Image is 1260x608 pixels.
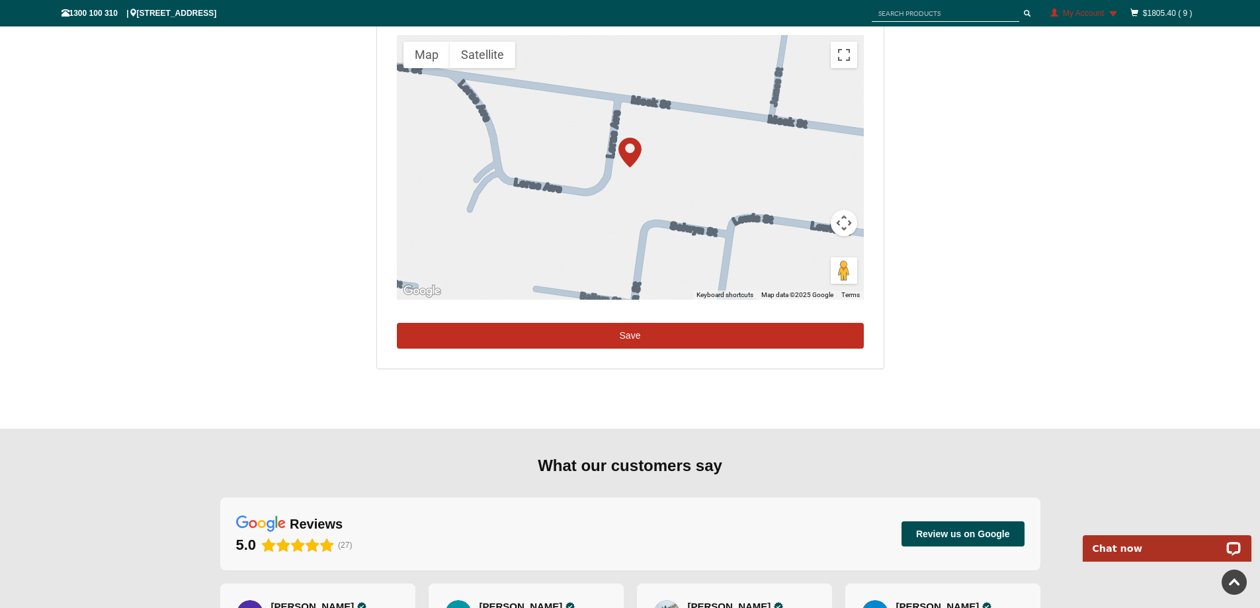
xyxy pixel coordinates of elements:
button: Save [397,323,864,349]
button: Drag Pegman onto the map to open Street View [831,257,857,284]
div: 5.0 [236,536,257,554]
span: (27) [338,541,352,550]
img: Google [400,282,444,300]
span: Map data ©2025 Google [761,291,833,298]
a: Open this area in Google Maps (opens a new window) [400,282,444,300]
span: 1300 100 310 | [STREET_ADDRESS] [62,9,217,18]
button: Review us on Google [902,521,1025,546]
a: Terms (opens in new tab) [841,291,860,298]
button: Map camera controls [831,210,857,236]
button: Keyboard shortcuts [696,290,753,300]
div: reviews [290,515,343,533]
div: 18 Lorac Avenue, BRIGHTON VIC 3186 [618,138,642,167]
span: My Account [1063,9,1104,18]
button: Show street map [403,42,450,68]
button: Show satellite imagery [450,42,515,68]
a: $1805.40 ( 9 ) [1143,9,1193,18]
button: Toggle fullscreen view [831,42,857,68]
div: What our customers say [220,455,1040,476]
iframe: LiveChat chat widget [1074,520,1260,562]
input: SEARCH PRODUCTS [872,5,1019,22]
span: Review us on Google [916,528,1010,540]
div: Rating: 5.0 out of 5 [236,536,335,554]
